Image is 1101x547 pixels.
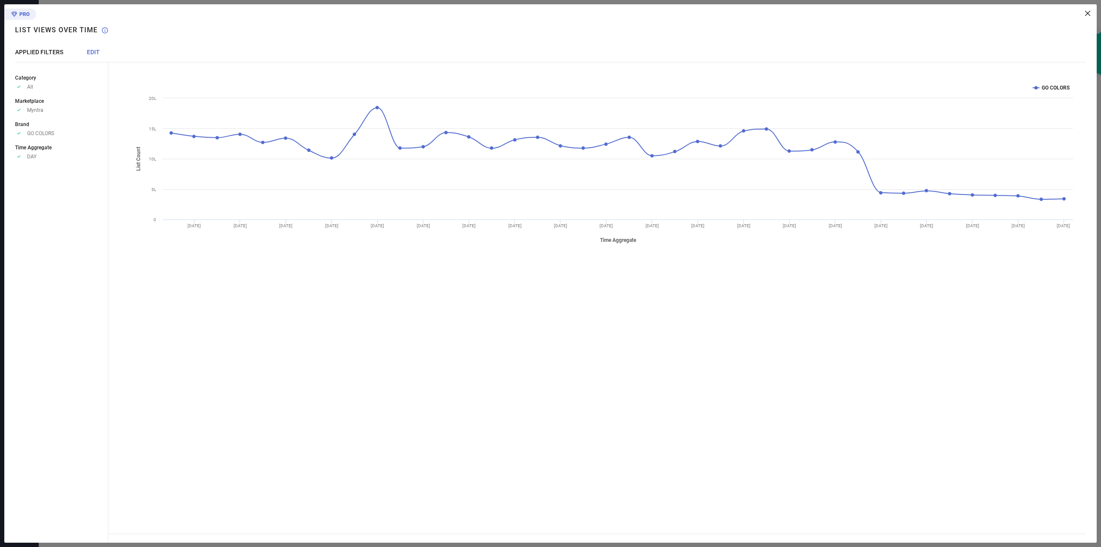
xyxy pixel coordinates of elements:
[15,145,52,151] span: Time Aggregate
[15,98,44,104] span: Marketplace
[15,26,98,34] h1: List Views over time
[691,223,704,228] text: [DATE]
[966,223,979,228] text: [DATE]
[371,223,384,228] text: [DATE]
[15,49,63,56] span: APPLIED FILTERS
[149,157,157,161] text: 10L
[508,223,522,228] text: [DATE]
[646,223,659,228] text: [DATE]
[135,147,141,171] tspan: List Count
[15,75,36,81] span: Category
[27,84,33,90] span: All
[417,223,430,228] text: [DATE]
[1042,85,1070,91] text: GO COLORS
[154,217,156,222] text: 0
[874,223,888,228] text: [DATE]
[1057,223,1070,228] text: [DATE]
[783,223,796,228] text: [DATE]
[829,223,842,228] text: [DATE]
[27,107,43,113] span: Myntra
[279,223,292,228] text: [DATE]
[462,223,476,228] text: [DATE]
[554,223,567,228] text: [DATE]
[149,127,157,131] text: 15L
[600,237,637,243] tspan: Time Aggregate
[325,223,338,228] text: [DATE]
[149,96,157,101] text: 20L
[4,9,36,22] div: Premium
[188,223,201,228] text: [DATE]
[151,187,157,192] text: 5L
[15,121,29,127] span: Brand
[600,223,613,228] text: [DATE]
[27,130,54,136] span: GO COLORS
[87,49,100,56] span: EDIT
[234,223,247,228] text: [DATE]
[27,154,37,160] span: DAY
[1012,223,1025,228] text: [DATE]
[920,223,933,228] text: [DATE]
[737,223,750,228] text: [DATE]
